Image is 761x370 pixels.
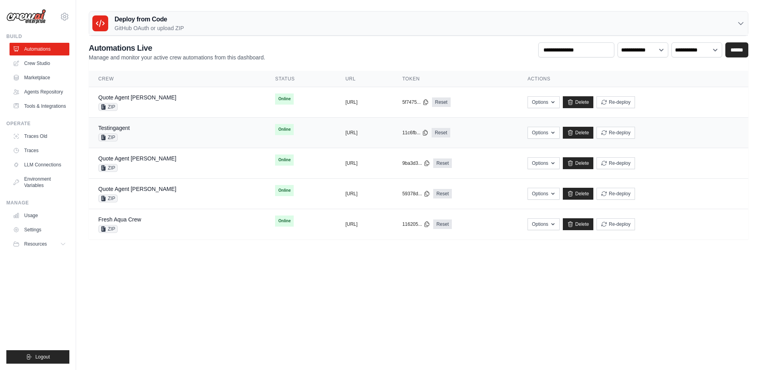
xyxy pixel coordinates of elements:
a: LLM Connections [10,158,69,171]
h2: Automations Live [89,42,265,53]
button: Re-deploy [597,96,635,108]
span: Resources [24,241,47,247]
button: 5f7475... [402,99,429,105]
button: Re-deploy [597,218,635,230]
a: Delete [563,96,593,108]
button: Re-deploy [597,157,635,169]
span: ZIP [98,195,118,202]
a: Marketplace [10,71,69,84]
button: 9ba3d3... [402,160,430,166]
a: Quote Agent [PERSON_NAME] [98,186,176,192]
button: 116205... [402,221,430,227]
div: Operate [6,120,69,127]
a: Reset [433,189,452,198]
button: Options [528,218,560,230]
button: Resources [10,238,69,250]
span: Online [275,124,294,135]
span: Online [275,93,294,105]
button: Re-deploy [597,188,635,200]
th: Actions [518,71,748,87]
a: Crew Studio [10,57,69,70]
span: Online [275,216,294,227]
th: URL [336,71,392,87]
a: Reset [433,219,452,229]
p: GitHub OAuth or upload ZIP [115,24,184,32]
a: Agents Repository [10,86,69,98]
span: ZIP [98,134,118,141]
p: Manage and monitor your active crew automations from this dashboard. [89,53,265,61]
a: Environment Variables [10,173,69,192]
a: Automations [10,43,69,55]
button: Options [528,188,560,200]
a: Reset [432,128,450,137]
button: Options [528,127,560,139]
a: Delete [563,157,593,169]
a: Reset [432,97,451,107]
img: Logo [6,9,46,24]
button: Options [528,157,560,169]
a: Testingagent [98,125,130,131]
div: Manage [6,200,69,206]
a: Usage [10,209,69,222]
a: Fresh Aqua Crew [98,216,141,223]
button: Options [528,96,560,108]
span: Online [275,154,294,166]
button: Re-deploy [597,127,635,139]
a: Quote Agent [PERSON_NAME] [98,94,176,101]
span: ZIP [98,164,118,172]
a: Delete [563,188,593,200]
span: ZIP [98,103,118,111]
span: ZIP [98,225,118,233]
span: Online [275,185,294,196]
button: 11c6fb... [402,130,428,136]
th: Status [266,71,336,87]
h3: Deploy from Code [115,15,184,24]
th: Crew [89,71,266,87]
button: Logout [6,350,69,364]
button: 59378d... [402,191,430,197]
a: Quote Agent [PERSON_NAME] [98,155,176,162]
a: Traces Old [10,130,69,143]
a: Tools & Integrations [10,100,69,113]
a: Settings [10,223,69,236]
a: Reset [433,158,452,168]
a: Traces [10,144,69,157]
div: Build [6,33,69,40]
a: Delete [563,218,593,230]
span: Logout [35,354,50,360]
a: Delete [563,127,593,139]
th: Token [393,71,518,87]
